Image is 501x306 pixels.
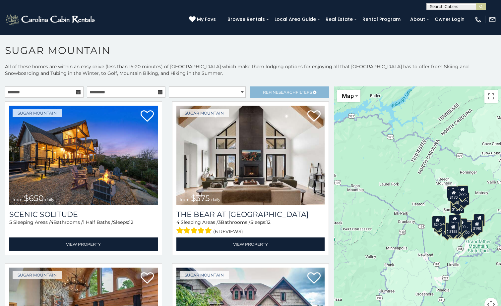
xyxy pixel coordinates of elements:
a: View Property [176,237,325,251]
a: Scenic Solitude [9,210,158,219]
span: Refine Filters [263,90,312,95]
a: Browse Rentals [224,14,268,25]
div: $1,095 [450,201,464,213]
a: Add to favorites [307,272,321,285]
a: View Property [9,237,158,251]
a: Add to favorites [307,110,321,124]
span: 1 Half Baths / [83,219,113,225]
span: daily [211,197,220,202]
div: $240 [447,186,458,199]
a: The Bear At [GEOGRAPHIC_DATA] [176,210,325,219]
span: $375 [191,193,210,203]
a: Owner Login [431,14,468,25]
img: White-1-2.png [5,13,97,26]
div: $170 [448,189,460,201]
span: 4 [50,219,53,225]
a: Local Area Guide [271,14,319,25]
div: $375 [445,223,457,235]
a: My Favs [189,16,218,23]
a: Sugar Mountain [180,271,229,279]
a: Real Estate [322,14,356,25]
a: Sugar Mountain [13,109,62,117]
span: $650 [24,193,44,203]
a: About [407,14,428,25]
div: $200 [456,218,467,231]
div: $155 [474,214,485,227]
div: $240 [432,216,443,229]
h3: The Bear At Sugar Mountain [176,210,325,219]
span: 12 [129,219,133,225]
div: $195 [464,222,475,234]
span: from [180,197,190,202]
div: $155 [448,223,459,235]
span: 3 [218,219,221,225]
span: (6 reviews) [213,227,243,236]
a: Scenic Solitude from $650 daily [9,106,158,205]
a: Rental Program [359,14,404,25]
img: mail-regular-white.png [489,16,496,23]
a: RefineSearchFilters [250,86,329,98]
a: The Bear At Sugar Mountain from $375 daily [176,106,325,205]
img: Scenic Solitude [9,106,158,205]
div: $190 [471,220,483,232]
span: My Favs [197,16,216,23]
span: 4 [176,219,179,225]
div: Sleeping Areas / Bathrooms / Sleeps: [9,219,158,236]
a: Sugar Mountain [180,109,229,117]
span: Search [279,90,296,95]
div: $125 [459,192,470,205]
div: $225 [457,185,468,198]
div: Sleeping Areas / Bathrooms / Sleeps: [176,219,325,236]
span: daily [45,197,54,202]
span: Map [342,92,354,99]
span: 12 [266,219,271,225]
button: Change map style [337,90,360,102]
img: The Bear At Sugar Mountain [176,106,325,205]
a: Sugar Mountain [13,271,62,279]
button: Toggle fullscreen view [484,90,498,103]
div: $650 [442,224,453,237]
span: 5 [9,219,12,225]
span: from [13,197,23,202]
img: phone-regular-white.png [474,16,482,23]
div: $190 [449,215,461,227]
